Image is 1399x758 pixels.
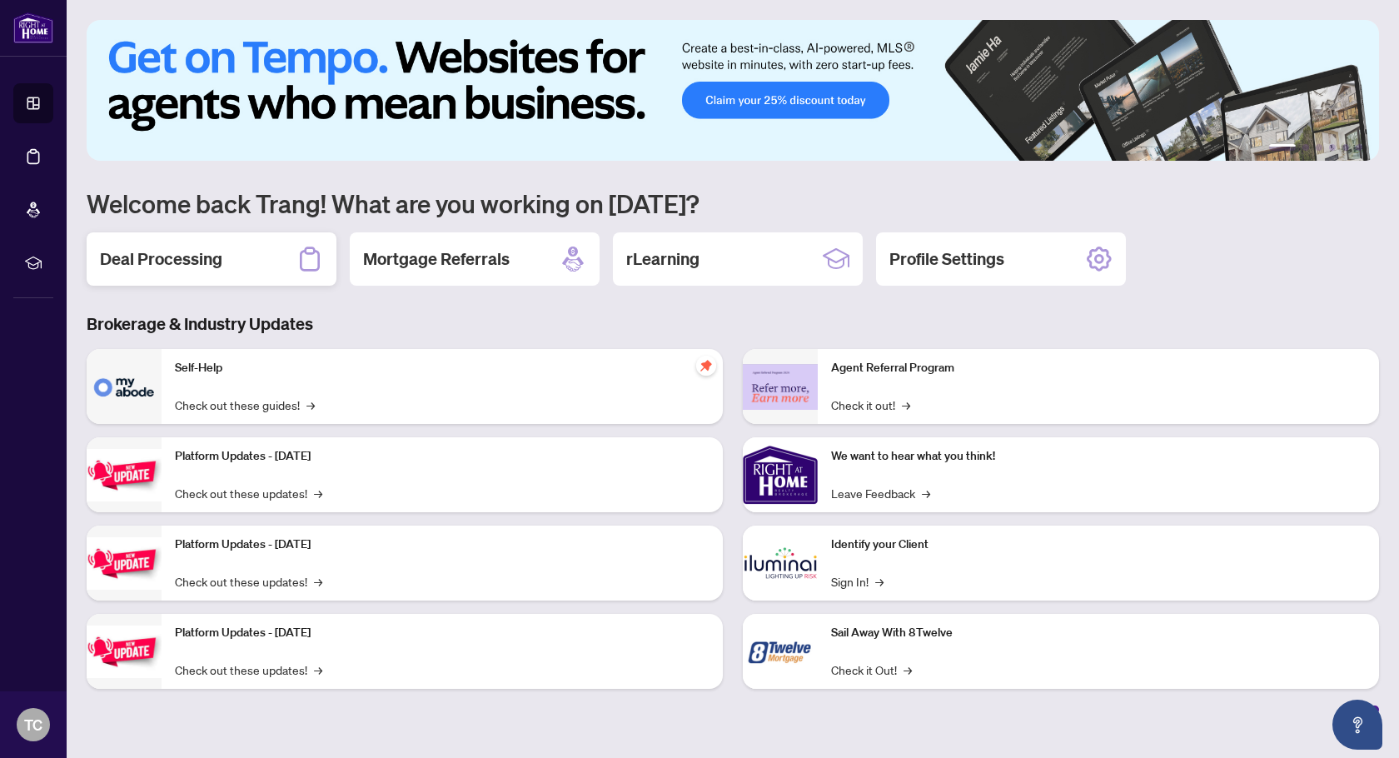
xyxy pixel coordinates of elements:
span: → [306,396,315,414]
span: → [314,484,322,502]
img: Platform Updates - June 23, 2025 [87,626,162,678]
span: → [922,484,930,502]
img: Sail Away With 8Twelve [743,614,818,689]
a: Leave Feedback→ [831,484,930,502]
a: Check out these guides!→ [175,396,315,414]
button: 1 [1269,144,1296,151]
h3: Brokerage & Industry Updates [87,312,1379,336]
button: 5 [1342,144,1349,151]
a: Check it out!→ [831,396,910,414]
img: Platform Updates - July 21, 2025 [87,449,162,501]
span: → [314,572,322,591]
h2: rLearning [626,247,699,271]
a: Check out these updates!→ [175,484,322,502]
p: Sail Away With 8Twelve [831,624,1366,642]
button: Open asap [1332,700,1382,750]
img: logo [13,12,53,43]
a: Check out these updates!→ [175,572,322,591]
h2: Mortgage Referrals [363,247,510,271]
p: Self-Help [175,359,709,377]
p: Agent Referral Program [831,359,1366,377]
p: Identify your Client [831,536,1366,554]
p: Platform Updates - [DATE] [175,624,709,642]
img: Identify your Client [743,526,818,601]
span: → [314,661,322,679]
span: → [902,396,910,414]
p: We want to hear what you think! [831,447,1366,466]
img: Platform Updates - July 8, 2025 [87,537,162,590]
button: 2 [1302,144,1309,151]
a: Sign In!→ [831,572,884,591]
span: → [875,572,884,591]
button: 3 [1316,144,1322,151]
a: Check out these updates!→ [175,661,322,679]
img: Agent Referral Program [743,364,818,410]
button: 4 [1329,144,1336,151]
img: Slide 0 [87,20,1379,161]
p: Platform Updates - [DATE] [175,447,709,466]
span: → [904,661,912,679]
a: Check it Out!→ [831,661,912,679]
h2: Deal Processing [100,247,222,271]
img: Self-Help [87,349,162,424]
p: Platform Updates - [DATE] [175,536,709,554]
button: 6 [1356,144,1362,151]
img: We want to hear what you think! [743,437,818,512]
span: TC [24,713,42,736]
h1: Welcome back Trang! What are you working on [DATE]? [87,187,1379,219]
span: pushpin [696,356,716,376]
h2: Profile Settings [889,247,1004,271]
